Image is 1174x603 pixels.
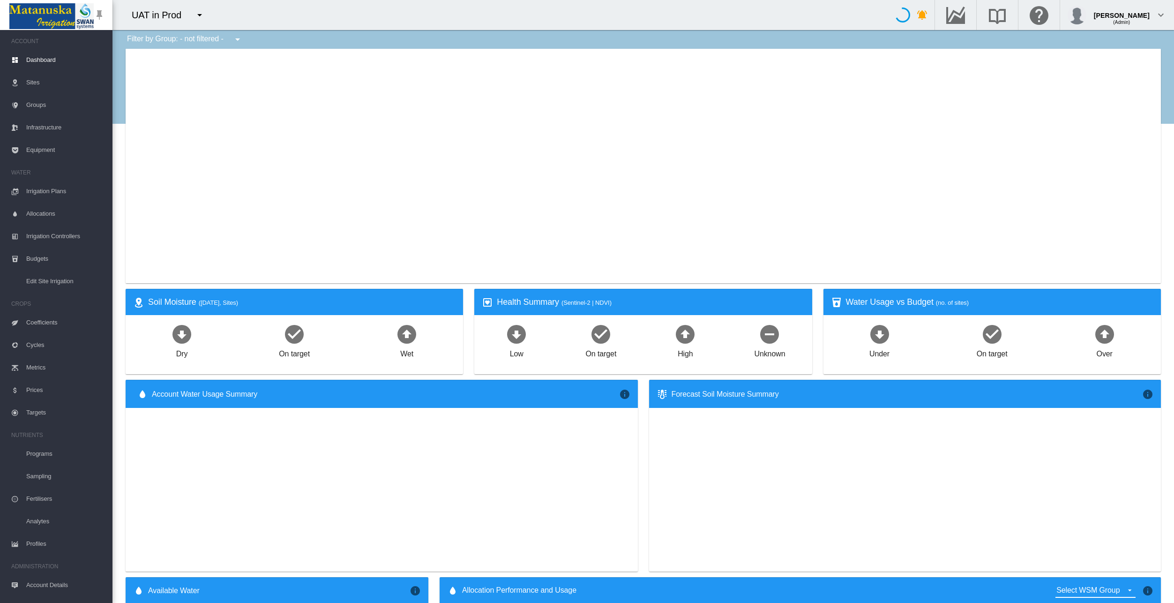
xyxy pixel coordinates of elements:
[758,323,781,345] md-icon: icon-minus-circle
[590,323,612,345] md-icon: icon-checkbox-marked-circle
[1155,9,1167,21] md-icon: icon-chevron-down
[148,296,456,308] div: Soil Moisture
[400,345,413,359] div: Wet
[561,299,612,306] span: (Sentinel-2 | NDVI)
[26,116,105,139] span: Infrastructure
[133,585,144,596] md-icon: icon-water
[497,296,804,308] div: Health Summary
[26,533,105,555] span: Profiles
[133,297,144,308] md-icon: icon-map-marker-radius
[619,389,630,400] md-icon: icon-information
[944,9,967,21] md-icon: Go to the Data Hub
[26,94,105,116] span: Groups
[26,71,105,94] span: Sites
[94,9,105,21] md-icon: icon-pin
[977,345,1008,359] div: On target
[171,323,193,345] md-icon: icon-arrow-down-bold-circle
[190,6,209,24] button: icon-menu-down
[26,225,105,248] span: Irrigation Controllers
[1142,585,1153,596] md-icon: icon-information
[26,49,105,71] span: Dashboard
[26,139,105,161] span: Equipment
[447,585,458,596] md-icon: icon-water
[505,323,528,345] md-icon: icon-arrow-down-bold-circle
[283,323,306,345] md-icon: icon-checkbox-marked-circle
[936,299,969,306] span: (no. of sites)
[1142,389,1153,400] md-icon: icon-information
[132,8,190,22] div: UAT in Prod
[26,203,105,225] span: Allocations
[396,323,418,345] md-icon: icon-arrow-up-bold-circle
[917,9,928,21] md-icon: icon-bell-ring
[1094,7,1150,16] div: [PERSON_NAME]
[26,356,105,379] span: Metrics
[510,345,523,359] div: Low
[831,297,842,308] md-icon: icon-cup-water
[26,180,105,203] span: Irrigation Plans
[137,389,148,400] md-icon: icon-water
[846,296,1153,308] div: Water Usage vs Budget
[868,323,891,345] md-icon: icon-arrow-down-bold-circle
[152,389,619,399] span: Account Water Usage Summary
[26,248,105,270] span: Budgets
[9,3,94,29] img: Matanuska_LOGO.png
[279,345,310,359] div: On target
[1097,345,1113,359] div: Over
[674,323,696,345] md-icon: icon-arrow-up-bold-circle
[232,34,243,45] md-icon: icon-menu-down
[1113,20,1130,25] span: (Admin)
[26,311,105,334] span: Coefficients
[26,270,105,293] span: Edit Site Irrigation
[981,323,1003,345] md-icon: icon-checkbox-marked-circle
[585,345,616,359] div: On target
[462,585,576,596] span: Allocation Performance and Usage
[176,345,188,359] div: Dry
[869,345,890,359] div: Under
[1055,583,1136,598] md-select: {{'ALLOCATION.SELECT_GROUP' | i18next}}
[26,574,105,596] span: Account Details
[754,345,785,359] div: Unknown
[482,297,493,308] md-icon: icon-heart-box-outline
[11,296,105,311] span: CROPS
[194,9,205,21] md-icon: icon-menu-down
[26,443,105,465] span: Programs
[678,345,693,359] div: High
[26,465,105,488] span: Sampling
[199,299,238,306] span: ([DATE], Sites)
[1028,9,1050,21] md-icon: Click here for help
[26,488,105,510] span: Fertilisers
[913,6,932,24] button: icon-bell-ring
[26,401,105,424] span: Targets
[1068,6,1086,24] img: profile.jpg
[11,428,105,443] span: NUTRIENTS
[410,585,421,596] md-icon: icon-information
[657,389,668,400] md-icon: icon-thermometer-lines
[26,510,105,533] span: Analytes
[11,34,105,49] span: ACCOUNT
[672,389,1143,399] div: Forecast Soil Moisture Summary
[120,30,250,49] div: Filter by Group: - not filtered -
[228,30,247,49] button: icon-menu-down
[11,559,105,574] span: ADMINISTRATION
[986,9,1009,21] md-icon: Search the knowledge base
[1093,323,1116,345] md-icon: icon-arrow-up-bold-circle
[148,586,200,596] span: Available Water
[26,334,105,356] span: Cycles
[26,379,105,401] span: Prices
[11,165,105,180] span: WATER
